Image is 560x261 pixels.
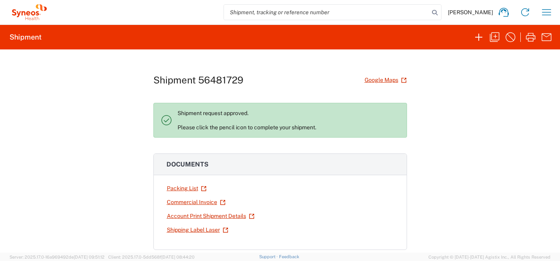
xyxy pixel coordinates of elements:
h1: Shipment 56481729 [153,74,243,86]
span: Client: 2025.17.0-5dd568f [108,255,195,259]
a: Commercial Invoice [166,195,226,209]
span: Copyright © [DATE]-[DATE] Agistix Inc., All Rights Reserved [428,253,550,261]
a: Support [259,254,279,259]
p: Shipment request approved. Please click the pencil icon to complete your shipment. [178,110,400,131]
a: Shipping Label Laser [166,223,229,237]
a: Google Maps [364,73,407,87]
span: Server: 2025.17.0-16a969492de [10,255,105,259]
span: [PERSON_NAME] [448,9,493,16]
a: Account Print Shipment Details [166,209,255,223]
span: [DATE] 09:51:12 [74,255,105,259]
input: Shipment, tracking or reference number [224,5,429,20]
a: Packing List [166,182,207,195]
a: Feedback [279,254,299,259]
span: Documents [166,161,208,168]
h2: Shipment [10,32,42,42]
span: [DATE] 08:44:20 [161,255,195,259]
